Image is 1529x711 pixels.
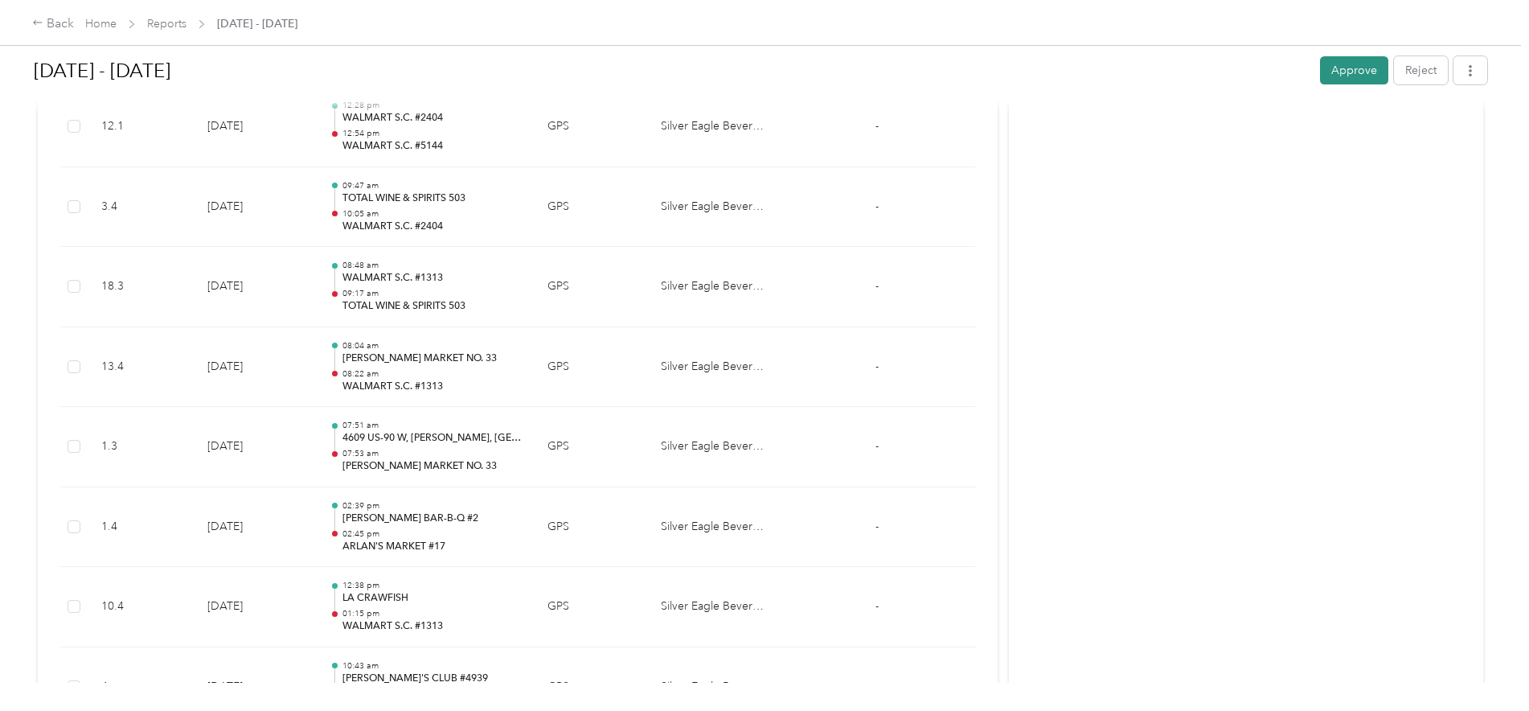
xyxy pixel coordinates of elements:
[535,247,648,327] td: GPS
[342,619,522,634] p: WALMART S.C. #1313
[1394,56,1448,84] button: Reject
[342,208,522,220] p: 10:05 am
[1439,621,1529,711] iframe: Everlance-gr Chat Button Frame
[875,119,879,133] span: -
[1320,56,1388,84] button: Approve
[875,279,879,293] span: -
[535,87,648,167] td: GPS
[342,299,522,314] p: TOTAL WINE & SPIRITS 503
[342,512,522,526] p: [PERSON_NAME] BAR-B-Q #2
[648,87,779,167] td: Silver Eagle Beverages
[342,500,522,512] p: 02:39 pm
[195,407,317,487] td: [DATE]
[342,340,522,351] p: 08:04 am
[342,528,522,540] p: 02:45 pm
[342,420,522,431] p: 07:51 am
[342,608,522,619] p: 01:15 pm
[342,139,522,154] p: WALMART S.C. #5144
[195,487,317,568] td: [DATE]
[32,14,74,34] div: Back
[195,247,317,327] td: [DATE]
[875,360,879,373] span: -
[875,680,879,693] span: -
[342,368,522,380] p: 08:22 am
[648,247,779,327] td: Silver Eagle Beverages
[342,191,522,206] p: TOTAL WINE & SPIRITS 503
[648,487,779,568] td: Silver Eagle Beverages
[342,260,522,271] p: 08:48 am
[342,448,522,459] p: 07:53 am
[342,271,522,286] p: WALMART S.C. #1313
[88,567,195,647] td: 10.4
[535,407,648,487] td: GPS
[195,567,317,647] td: [DATE]
[648,327,779,408] td: Silver Eagle Beverages
[217,15,297,32] span: [DATE] - [DATE]
[535,567,648,647] td: GPS
[875,599,879,613] span: -
[342,672,522,686] p: [PERSON_NAME]'S CLUB #4939
[342,591,522,606] p: LA CRAWFISH
[85,17,117,31] a: Home
[342,351,522,366] p: [PERSON_NAME] MARKET NO. 33
[34,51,1309,90] h1: Sep 21 - Oct 4, 2025
[88,327,195,408] td: 13.4
[535,167,648,248] td: GPS
[875,439,879,453] span: -
[875,199,879,213] span: -
[195,327,317,408] td: [DATE]
[88,87,195,167] td: 12.1
[648,407,779,487] td: Silver Eagle Beverages
[88,487,195,568] td: 1.4
[342,660,522,672] p: 10:43 am
[195,87,317,167] td: [DATE]
[342,380,522,394] p: WALMART S.C. #1313
[342,540,522,554] p: ARLAN'S MARKET #17
[88,407,195,487] td: 1.3
[342,220,522,234] p: WALMART S.C. #2404
[195,167,317,248] td: [DATE]
[147,17,187,31] a: Reports
[342,288,522,299] p: 09:17 am
[535,327,648,408] td: GPS
[88,167,195,248] td: 3.4
[648,167,779,248] td: Silver Eagle Beverages
[342,128,522,139] p: 12:54 pm
[88,247,195,327] td: 18.3
[342,111,522,125] p: WALMART S.C. #2404
[875,520,879,533] span: -
[342,580,522,591] p: 12:38 pm
[342,431,522,446] p: 4609 US-90 W, [PERSON_NAME], [GEOGRAPHIC_DATA], [GEOGRAPHIC_DATA]
[342,459,522,474] p: [PERSON_NAME] MARKET NO. 33
[648,567,779,647] td: Silver Eagle Beverages
[535,487,648,568] td: GPS
[342,180,522,191] p: 09:47 am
